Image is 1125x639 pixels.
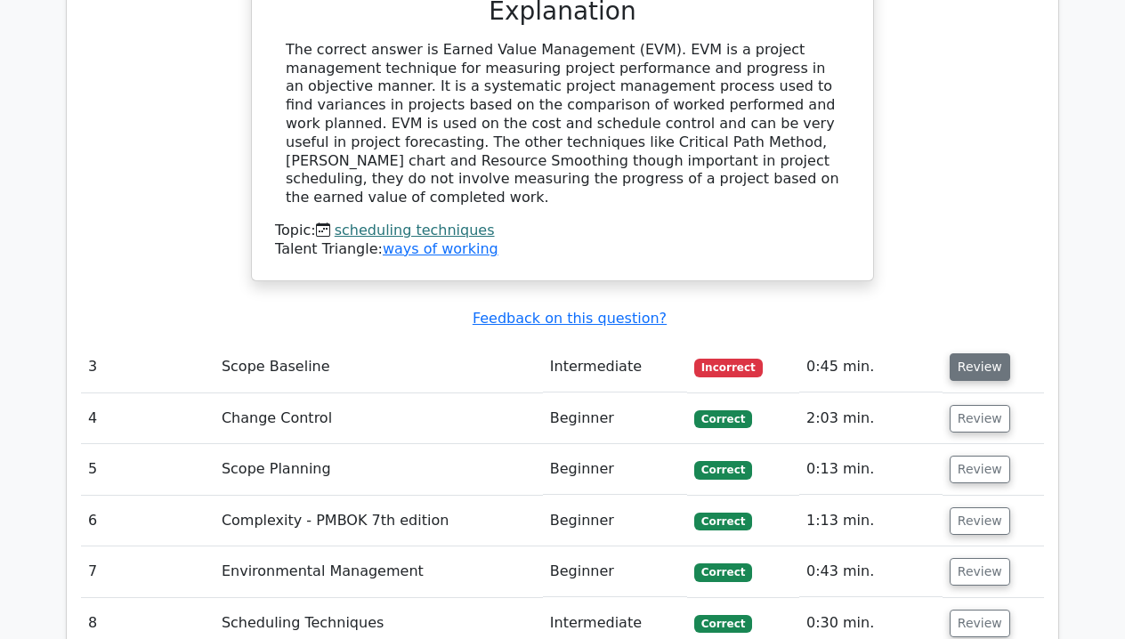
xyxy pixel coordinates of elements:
td: Environmental Management [214,546,543,597]
td: 6 [81,496,214,546]
td: 3 [81,342,214,392]
button: Review [950,558,1010,586]
span: Correct [694,461,752,479]
div: Talent Triangle: [275,222,850,259]
button: Review [950,405,1010,433]
span: Incorrect [694,359,763,376]
td: Beginner [543,444,687,495]
td: Intermediate [543,342,687,392]
td: Complexity - PMBOK 7th edition [214,496,543,546]
td: 1:13 min. [799,496,943,546]
a: Feedback on this question? [473,310,667,327]
td: 5 [81,444,214,495]
td: Beginner [543,496,687,546]
span: Correct [694,615,752,633]
td: Beginner [543,393,687,444]
div: Topic: [275,222,850,240]
span: Correct [694,563,752,581]
span: Correct [694,513,752,530]
button: Review [950,456,1010,483]
td: 4 [81,393,214,444]
button: Review [950,507,1010,535]
button: Review [950,610,1010,637]
td: Change Control [214,393,543,444]
td: 2:03 min. [799,393,943,444]
td: Beginner [543,546,687,597]
a: scheduling techniques [335,222,495,239]
div: The correct answer is Earned Value Management (EVM). EVM is a project management technique for me... [286,41,839,207]
td: 0:13 min. [799,444,943,495]
td: 0:45 min. [799,342,943,392]
td: Scope Planning [214,444,543,495]
a: ways of working [383,240,498,257]
td: Scope Baseline [214,342,543,392]
td: 0:43 min. [799,546,943,597]
td: 7 [81,546,214,597]
span: Correct [694,410,752,428]
button: Review [950,353,1010,381]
